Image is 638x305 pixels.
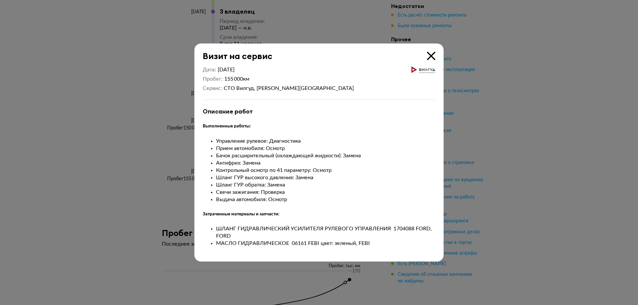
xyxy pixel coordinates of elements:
[224,76,354,82] div: 155 000 км
[216,159,435,167] li: Антифриз: Замена
[203,85,222,92] dt: Сервис
[203,108,435,115] div: Описание работ
[218,66,354,73] div: [DATE]
[216,174,435,181] li: Шланг ГУР высокого давления: Замена
[216,196,435,203] li: Выдача автомобиля: Осмотр
[224,85,354,92] div: СТО Вилгуд, [PERSON_NAME][GEOGRAPHIC_DATA]
[411,66,435,73] img: logo
[203,210,435,218] h5: Затраченные материалы и запчасти:
[216,225,435,240] li: ШЛАНГ ГИДРАВЛИЧЕСКИЙ УСИЛИТЕЛЯ РУЛЕВОГО УПРАВЛЕНИЯ 1704088 FORD, FORD
[216,145,435,152] li: Прием автомобиля: Осмотр
[203,66,216,73] dt: Дата
[203,122,435,130] h5: Выполненные работы:
[216,137,435,145] li: Управление рулевое: Диагностика
[216,167,435,174] li: Контрольный осмотр по 41 параметру: Осмотр
[216,181,435,189] li: Шланг ГУР обратка: Замена
[203,76,223,82] dt: Пробег
[194,43,435,61] div: Визит на сервис
[216,152,435,159] li: Бачок расширительный (охлаждающей жидкости): Замена
[216,240,435,247] li: МАСЛО ГИДРАВЛИЧЕСКОЕ 06161 FEBI цвет: зеленый, FEBI
[216,189,435,196] li: Свечи зажигания: Проверка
